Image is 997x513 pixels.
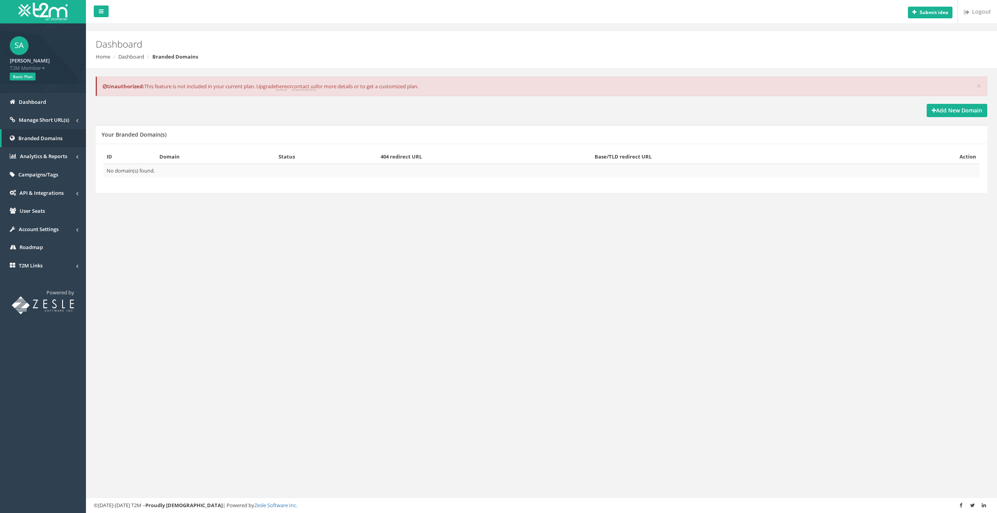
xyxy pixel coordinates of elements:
span: Basic Plan [10,73,36,80]
span: Powered by [46,289,74,296]
span: Campaigns/Tags [18,171,58,178]
span: SA [10,36,29,55]
a: Zesle Software Inc. [254,502,297,509]
span: Analytics & Reports [20,153,67,160]
a: Dashboard [118,53,144,60]
strong: [PERSON_NAME] [10,57,50,64]
button: Submit idea [908,7,952,18]
b: Unauthorized: [103,83,144,90]
button: × [977,82,981,90]
span: Account Settings [19,226,59,233]
img: T2M URL Shortener powered by Zesle Software Inc. [12,296,74,314]
a: here [276,83,287,90]
th: Domain [156,150,276,164]
span: T2M Member [10,64,76,72]
strong: Add New Domain [932,107,982,114]
div: This feature is not included in your current plan. Upgrade or for more details or to get a custom... [96,77,987,96]
span: Branded Domains [18,135,63,142]
span: T2M Links [19,262,43,269]
a: contact us [292,83,316,90]
span: Roadmap [20,244,43,251]
th: Action [876,150,979,164]
span: Dashboard [19,98,46,105]
th: 404 redirect URL [377,150,591,164]
th: ID [104,150,156,164]
th: Status [275,150,377,164]
div: ©[DATE]-[DATE] T2M – | Powered by [94,502,989,509]
img: T2M [18,3,68,20]
span: User Seats [20,207,45,214]
a: Home [96,53,110,60]
h2: Dashboard [96,39,837,49]
strong: Proudly [DEMOGRAPHIC_DATA] [145,502,223,509]
h5: Your Branded Domain(s) [102,132,166,137]
a: [PERSON_NAME] T2M Member [10,55,76,71]
strong: Branded Domains [152,53,198,60]
b: Submit idea [920,9,948,16]
td: No domain(s) found. [104,164,979,177]
span: Manage Short URL(s) [19,116,69,123]
span: API & Integrations [20,189,64,196]
a: Add New Domain [927,104,987,117]
th: Base/TLD redirect URL [591,150,876,164]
